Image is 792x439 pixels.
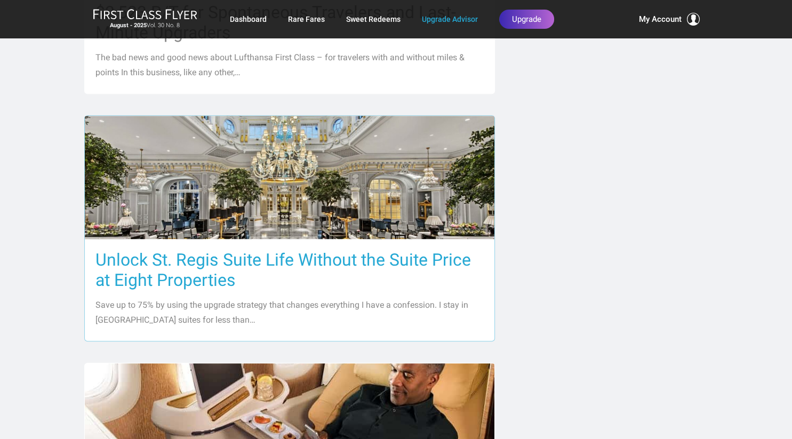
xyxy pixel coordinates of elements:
a: Upgrade [499,10,554,29]
button: My Account [639,13,700,26]
img: First Class Flyer [93,9,197,20]
a: Rare Fares [288,10,325,29]
small: Vol. 30 No. 8 [93,22,197,29]
strong: August - 2025 [110,22,147,29]
span: My Account [639,13,682,26]
p: The bad news and good news about Lufthansa First Class – for travelers with and without miles & p... [95,50,484,80]
a: First Class FlyerAugust - 2025Vol. 30 No. 8 [93,9,197,30]
h3: Unlock St. Regis Suite Life Without the Suite Price at Eight Properties [95,250,484,290]
a: Sweet Redeems [346,10,401,29]
a: Unlock St. Regis Suite Life Without the Suite Price at Eight Properties Save up to 75% by using t... [84,115,495,341]
a: Dashboard [230,10,267,29]
p: Save up to 75% by using the upgrade strategy that changes everything I have a confession. I stay ... [95,298,484,328]
a: Upgrade Advisor [422,10,478,29]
